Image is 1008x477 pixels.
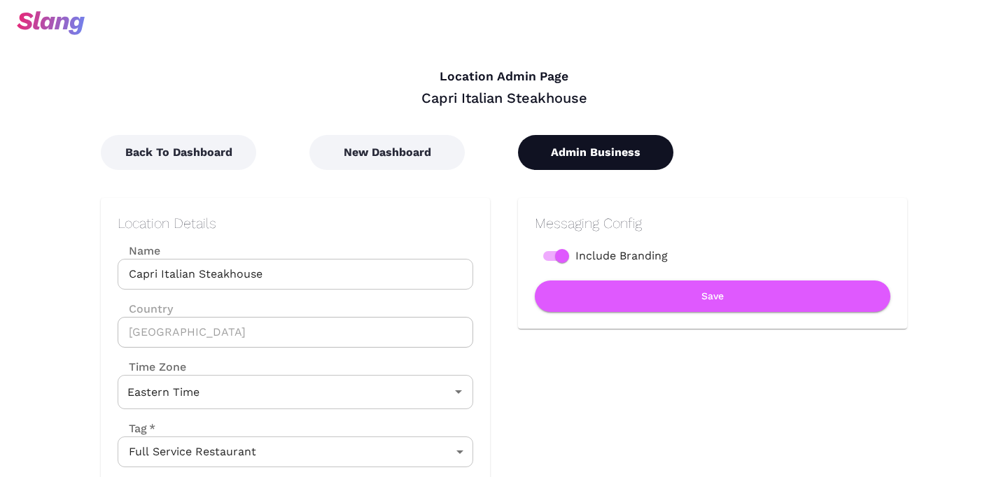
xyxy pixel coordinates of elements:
label: Country [118,301,473,317]
div: Capri Italian Steakhouse [101,89,907,107]
h2: Location Details [118,215,473,232]
button: Admin Business [518,135,673,170]
button: New Dashboard [309,135,465,170]
button: Back To Dashboard [101,135,256,170]
a: New Dashboard [309,145,465,159]
a: Admin Business [518,145,673,159]
button: Open [449,382,468,401]
label: Name [118,243,473,259]
span: Include Branding [575,248,668,264]
div: Full Service Restaurant [118,436,473,467]
button: Save [535,280,890,312]
label: Tag [118,420,155,436]
h2: Messaging Config [535,215,890,232]
h4: Location Admin Page [101,69,907,85]
img: svg+xml;base64,PHN2ZyB3aWR0aD0iOTciIGhlaWdodD0iMzQiIHZpZXdCb3g9IjAgMCA5NyAzNCIgZmlsbD0ibm9uZSIgeG... [17,11,85,35]
label: Time Zone [118,359,473,375]
a: Back To Dashboard [101,145,256,159]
